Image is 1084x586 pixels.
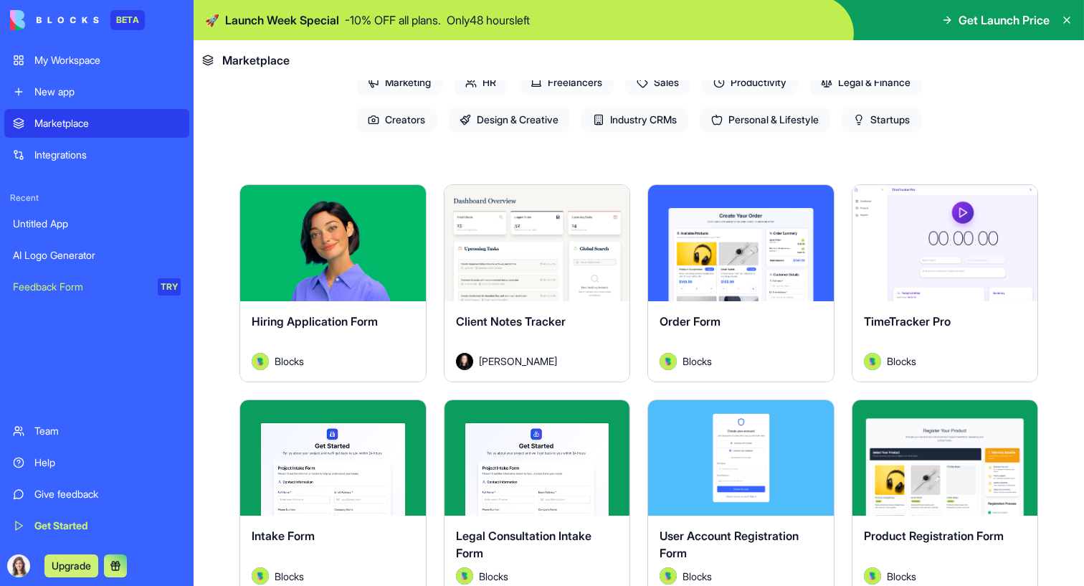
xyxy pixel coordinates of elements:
span: Blocks [275,354,304,369]
div: Team [34,424,181,438]
span: TimeTracker Pro [864,314,951,329]
span: Blocks [683,354,712,369]
a: Marketplace [4,109,189,138]
a: Upgrade [44,558,98,572]
span: [PERSON_NAME] [479,354,557,369]
a: Hiring Application FormAvatarBlocks [239,184,427,382]
span: Design & Creative [448,107,570,133]
span: Blocks [887,354,916,369]
a: Help [4,448,189,477]
div: Untitled App [13,217,181,231]
div: Give feedback [34,487,181,501]
span: Blocks [683,569,712,584]
span: Blocks [479,569,508,584]
span: Blocks [887,569,916,584]
span: Startups [842,107,921,133]
span: Freelancers [519,70,614,95]
div: Marketplace [34,116,181,131]
img: logo [10,10,99,30]
div: TRY [158,278,181,296]
span: Creators [356,107,437,133]
div: Get Started [34,519,181,533]
div: Integrations [34,148,181,162]
a: Team [4,417,189,445]
a: BETA [10,10,145,30]
a: Feedback FormTRY [4,273,189,301]
img: Avatar [456,567,473,585]
a: New app [4,77,189,106]
span: Productivity [702,70,798,95]
div: BETA [110,10,145,30]
p: - 10 % OFF all plans. [345,11,441,29]
span: Blocks [275,569,304,584]
a: Untitled App [4,209,189,238]
span: 🚀 [205,11,219,29]
span: Marketplace [222,52,290,69]
a: Get Started [4,511,189,540]
img: Avatar [252,567,269,585]
span: HR [454,70,508,95]
span: Client Notes Tracker [456,314,566,329]
a: Integrations [4,141,189,169]
div: New app [34,85,181,99]
span: Personal & Lifestyle [700,107,830,133]
a: Client Notes TrackerAvatar[PERSON_NAME] [444,184,631,382]
span: Recent [4,192,189,204]
img: ACg8ocInGe9a1aVKs53vZgLSoqM7Uzif6pwiwsfoebyBdbsp7K9ZoTc=s96-c [7,554,30,577]
p: Only 48 hours left [447,11,530,29]
span: Legal & Finance [809,70,922,95]
img: Avatar [864,353,881,370]
div: My Workspace [34,53,181,67]
a: Order FormAvatarBlocks [647,184,835,382]
a: Give feedback [4,480,189,509]
span: Legal Consultation Intake Form [456,529,591,560]
img: Avatar [660,567,677,585]
div: AI Logo Generator [13,248,181,263]
span: Order Form [660,314,721,329]
span: Launch Week Special [225,11,339,29]
span: Sales [625,70,690,95]
span: Product Registration Form [864,529,1004,543]
span: Get Launch Price [959,11,1050,29]
span: Intake Form [252,529,315,543]
button: Upgrade [44,554,98,577]
a: TimeTracker ProAvatarBlocks [852,184,1039,382]
a: My Workspace [4,46,189,75]
img: Avatar [864,567,881,585]
img: Avatar [456,353,473,370]
a: AI Logo Generator [4,241,189,270]
span: User Account Registration Form [660,529,799,560]
div: Feedback Form [13,280,148,294]
span: Industry CRMs [581,107,688,133]
img: Avatar [660,353,677,370]
img: Avatar [252,353,269,370]
div: Help [34,455,181,470]
span: Marketing [356,70,442,95]
span: Hiring Application Form [252,314,378,329]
